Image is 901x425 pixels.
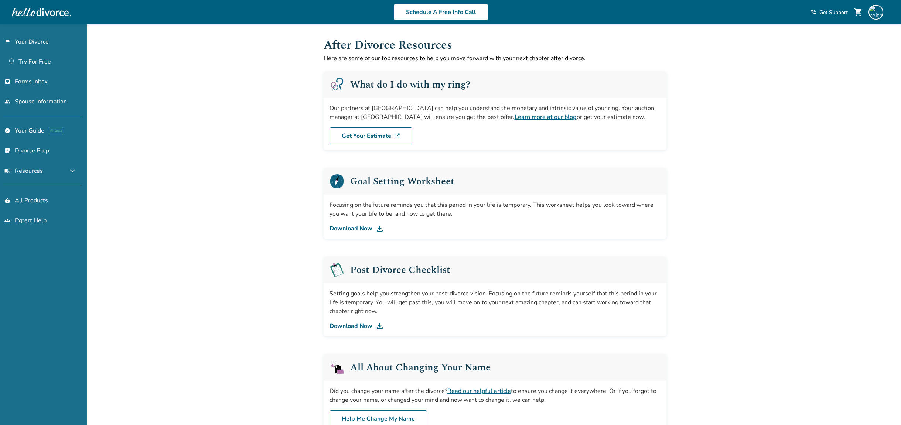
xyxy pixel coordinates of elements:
[350,265,450,275] h2: Post Divorce Checklist
[330,127,412,144] a: Get Your Estimate
[350,363,491,372] h2: All About Changing Your Name
[4,79,10,85] span: inbox
[819,9,848,16] span: Get Support
[4,99,10,104] span: people
[330,174,344,189] img: Goal Setting Worksheet
[324,36,666,54] h1: After Divorce Resources
[394,4,488,21] a: Schedule A Free Info Call
[68,167,77,175] span: expand_more
[350,176,454,186] h2: Goal Setting Worksheet
[330,200,661,218] div: Focusing on the future reminds you that this period in your life is temporary. This worksheet hel...
[330,263,344,277] img: Goal Setting Worksheet
[15,78,48,86] span: Forms Inbox
[375,224,384,233] img: DL
[330,322,661,330] a: Download Now
[515,113,577,121] a: Learn more at our blog
[868,5,883,20] img: keith.crowder@gmail.com
[49,127,63,134] span: AI beta
[4,167,43,175] span: Resources
[4,198,10,203] span: shopping_basket
[330,104,661,121] div: Our partners at [GEOGRAPHIC_DATA] can help you understand the monetary and intrinsic value of you...
[4,148,10,154] span: list_alt_check
[810,9,816,15] span: phone_in_talk
[330,387,661,404] div: Did you change your name after the divorce? to ensure you change it everywhere. Or if you forgot ...
[810,9,848,16] a: phone_in_talkGet Support
[330,77,344,92] img: Ring
[330,360,344,375] img: Name Change
[350,80,470,89] h2: What do I do with my ring?
[394,133,400,139] img: DL
[4,217,10,223] span: groups
[324,54,666,62] p: Here are some of our top resources to help you move forward with your next chapter after divorce.
[447,387,511,395] a: Read our helpful article
[854,8,863,17] span: shopping_cart
[4,128,10,134] span: explore
[330,224,661,233] a: Download Now
[330,289,661,316] div: Setting goals help you strengthen your post-divorce vision. Focusing on the future reminds yourse...
[4,168,10,174] span: menu_book
[375,322,384,330] img: DL
[4,39,10,45] span: flag_2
